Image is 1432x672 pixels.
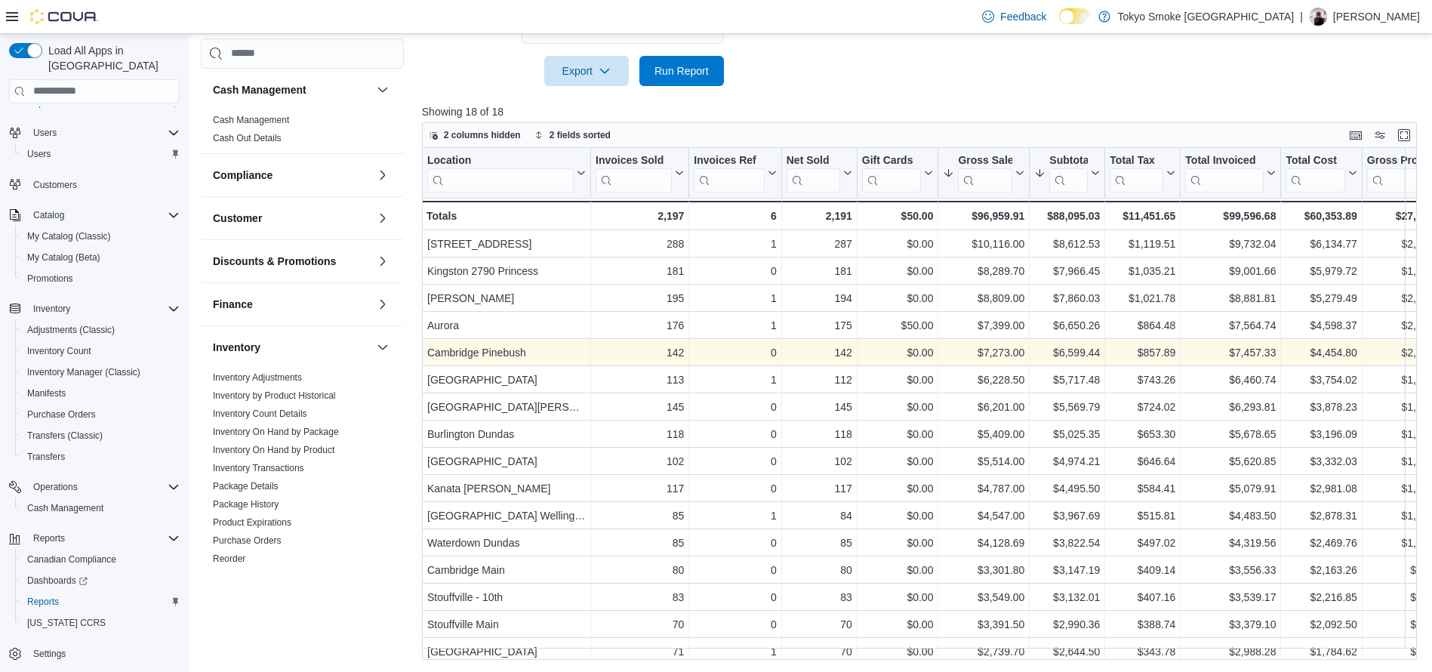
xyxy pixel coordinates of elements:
[694,207,776,225] div: 6
[21,321,180,339] span: Adjustments (Classic)
[27,324,115,336] span: Adjustments (Classic)
[1034,398,1100,416] div: $5,569.79
[1185,262,1276,280] div: $9,001.66
[3,476,186,498] button: Operations
[1110,207,1175,225] div: $11,451.65
[21,550,180,569] span: Canadian Compliance
[213,210,262,225] h3: Customer
[1110,398,1175,416] div: $724.02
[27,206,180,224] span: Catalog
[15,268,186,289] button: Promotions
[694,452,776,470] div: 0
[201,368,404,591] div: Inventory
[694,371,776,389] div: 1
[943,398,1024,416] div: $6,201.00
[374,251,392,270] button: Discounts & Promotions
[1395,126,1413,144] button: Enter fullscreen
[862,207,934,225] div: $50.00
[1185,425,1276,443] div: $5,678.65
[1034,207,1100,225] div: $88,095.03
[943,262,1024,280] div: $8,289.70
[27,502,103,514] span: Cash Management
[1049,153,1088,168] div: Subtotal
[27,575,88,587] span: Dashboards
[1110,153,1163,168] div: Total Tax
[1286,289,1357,307] div: $5,279.49
[27,451,65,463] span: Transfers
[30,9,98,24] img: Cova
[213,253,336,268] h3: Discounts & Promotions
[27,617,106,629] span: [US_STATE] CCRS
[27,387,66,399] span: Manifests
[33,532,65,544] span: Reports
[3,528,186,549] button: Reports
[33,481,78,493] span: Operations
[943,452,1024,470] div: $5,514.00
[33,127,57,139] span: Users
[1034,452,1100,470] div: $4,974.21
[694,262,776,280] div: 0
[1371,126,1389,144] button: Display options
[444,129,521,141] span: 2 columns hidden
[1300,8,1303,26] p: |
[15,591,186,612] button: Reports
[550,129,611,141] span: 2 fields sorted
[27,124,180,142] span: Users
[21,270,180,288] span: Promotions
[374,294,392,313] button: Finance
[15,612,186,633] button: [US_STATE] CCRS
[213,516,291,527] a: Product Expirations
[1110,452,1175,470] div: $646.64
[1034,153,1100,192] button: Subtotal
[213,82,371,97] button: Cash Management
[694,289,776,307] div: 1
[427,207,586,225] div: Totals
[15,362,186,383] button: Inventory Manager (Classic)
[27,644,180,663] span: Settings
[1185,153,1264,168] div: Total Invoiced
[596,289,684,307] div: 195
[27,300,180,318] span: Inventory
[21,405,102,424] a: Purchase Orders
[213,553,245,563] a: Reorder
[787,371,852,389] div: 112
[21,499,180,517] span: Cash Management
[21,270,79,288] a: Promotions
[213,131,282,143] span: Cash Out Details
[1034,344,1100,362] div: $6,599.44
[787,316,852,334] div: 175
[427,235,586,253] div: [STREET_ADDRESS]
[596,262,684,280] div: 181
[21,427,180,445] span: Transfers (Classic)
[1286,235,1357,253] div: $6,134.77
[862,398,934,416] div: $0.00
[27,408,96,421] span: Purchase Orders
[27,553,116,566] span: Canadian Compliance
[27,529,180,547] span: Reports
[213,167,371,182] button: Compliance
[213,462,304,473] a: Inventory Transactions
[21,427,109,445] a: Transfers (Classic)
[943,425,1024,443] div: $5,409.00
[1185,344,1276,362] div: $7,457.33
[422,104,1427,119] p: Showing 18 of 18
[596,153,672,168] div: Invoices Sold
[427,371,586,389] div: [GEOGRAPHIC_DATA]
[862,344,934,362] div: $0.00
[943,316,1024,334] div: $7,399.00
[27,478,84,496] button: Operations
[21,363,146,381] a: Inventory Manager (Classic)
[694,235,776,253] div: 1
[1059,8,1091,24] input: Dark Mode
[787,344,852,362] div: 142
[15,143,186,165] button: Users
[213,339,260,354] h3: Inventory
[694,153,776,192] button: Invoices Ref
[1034,371,1100,389] div: $5,717.48
[943,371,1024,389] div: $6,228.50
[596,153,672,192] div: Invoices Sold
[1309,8,1327,26] div: Glenn Cook
[694,398,776,416] div: 0
[427,398,586,416] div: [GEOGRAPHIC_DATA][PERSON_NAME]
[862,371,934,389] div: $0.00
